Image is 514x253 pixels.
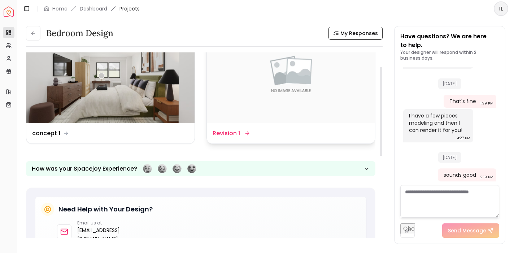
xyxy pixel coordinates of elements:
a: Dashboard [80,5,107,12]
nav: breadcrumb [44,5,140,12]
a: Spacejoy [4,7,14,17]
a: concept 1concept 1 [26,28,195,144]
div: 2:19 PM [480,173,493,181]
a: Revision 1Revision 1 [206,28,375,144]
p: How was your Spacejoy Experience? [32,164,137,173]
p: Have questions? We are here to help. [400,32,499,50]
span: My Responses [340,30,378,37]
dd: concept 1 [32,129,60,138]
div: I have a few pieces modeling and then I can render it for you! [409,112,466,134]
img: concept 1 [26,29,195,123]
img: Spacejoy Logo [4,7,14,17]
dd: Revision 1 [213,129,240,138]
p: Email us at [77,220,124,226]
span: [DATE] [438,78,461,89]
h5: Need Help with Your Design? [58,204,153,214]
a: Home [52,5,67,12]
button: How was your Spacejoy Experience?Feeling terribleFeeling badFeeling goodFeeling awesome [26,161,375,176]
div: 4:27 PM [457,134,470,142]
div: 1:39 PM [480,100,493,107]
p: Your designer will respond within 2 business days. [400,50,499,61]
img: Revision 1 [207,29,375,123]
button: My Responses [328,27,383,40]
div: That's fine [449,98,476,105]
span: IL [495,2,508,15]
span: [DATE] [438,152,461,163]
button: IL [494,1,508,16]
span: Projects [119,5,140,12]
h3: Bedroom design [46,27,113,39]
div: sounds good [444,171,476,179]
a: [EMAIL_ADDRESS][DOMAIN_NAME] [77,226,124,243]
